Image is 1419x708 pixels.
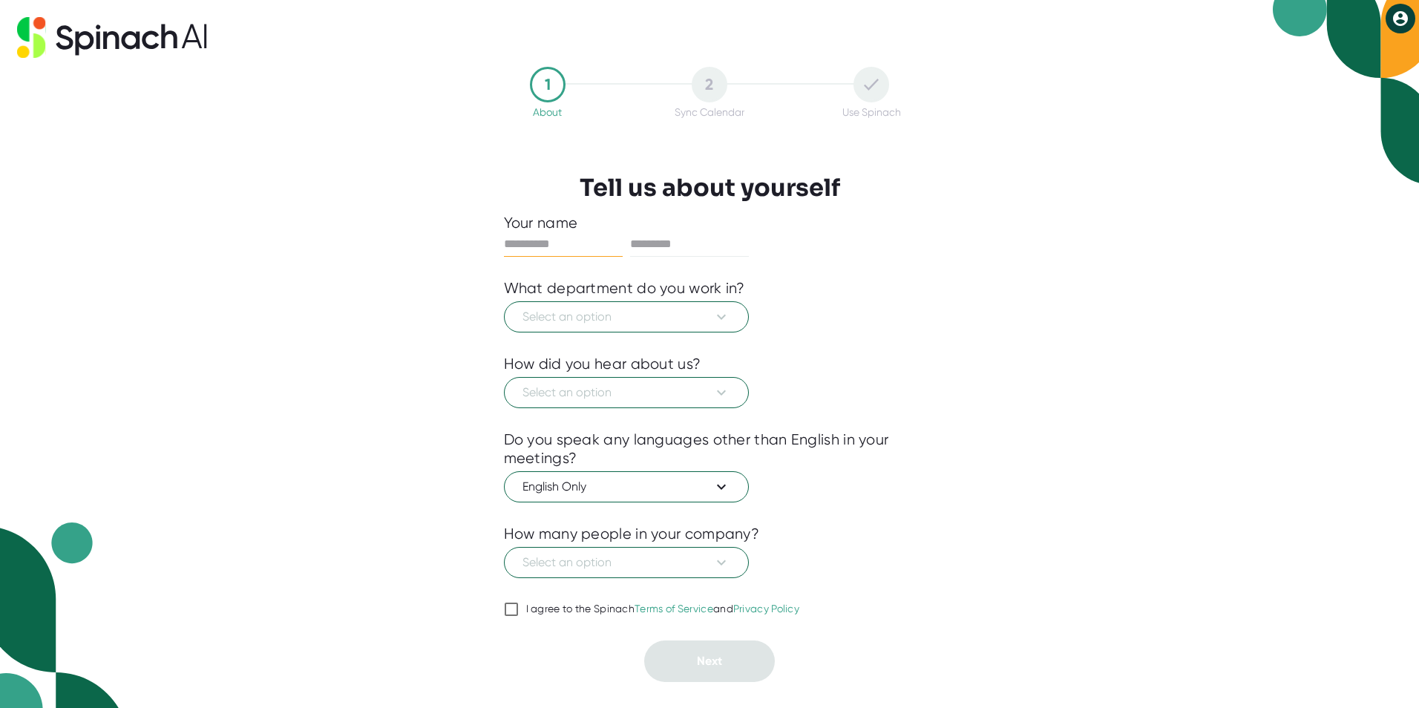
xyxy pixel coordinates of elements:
[533,106,562,118] div: About
[635,603,713,614] a: Terms of Service
[504,301,749,332] button: Select an option
[733,603,799,614] a: Privacy Policy
[522,308,730,326] span: Select an option
[842,106,901,118] div: Use Spinach
[522,384,730,401] span: Select an option
[504,547,749,578] button: Select an option
[580,174,840,202] h3: Tell us about yourself
[504,430,916,468] div: Do you speak any languages other than English in your meetings?
[504,214,916,232] div: Your name
[675,106,744,118] div: Sync Calendar
[522,554,730,571] span: Select an option
[526,603,800,616] div: I agree to the Spinach and
[504,525,760,543] div: How many people in your company?
[504,279,745,298] div: What department do you work in?
[697,654,722,668] span: Next
[644,640,775,682] button: Next
[692,67,727,102] div: 2
[504,377,749,408] button: Select an option
[1369,658,1404,693] iframe: Intercom live chat
[504,355,701,373] div: How did you hear about us?
[504,471,749,502] button: English Only
[530,67,566,102] div: 1
[522,478,730,496] span: English Only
